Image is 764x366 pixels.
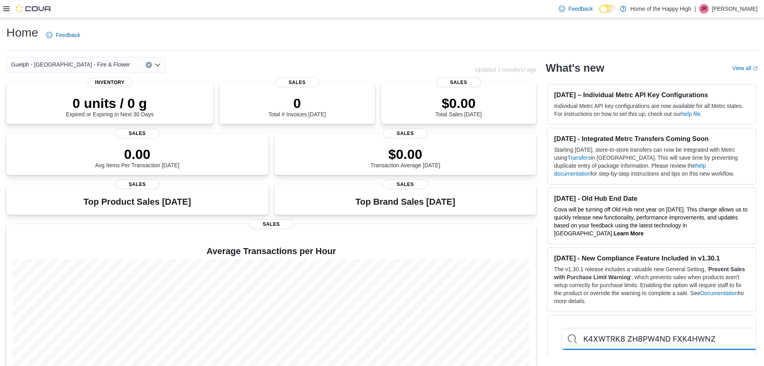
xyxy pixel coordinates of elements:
[115,129,160,138] span: Sales
[154,62,161,68] button: Open list of options
[753,66,758,71] svg: External link
[732,65,758,71] a: View allExternal link
[88,78,132,87] span: Inventory
[554,146,749,178] p: Starting [DATE], store-to-store transfers can now be integrated with Metrc using in [GEOGRAPHIC_D...
[630,4,691,14] p: Home of the Happy High
[554,266,745,280] strong: Prevent Sales with Purchase Limit Warning
[268,95,325,117] div: Total # Invoices [DATE]
[681,111,700,117] a: help file
[554,254,749,262] h3: [DATE] - New Compliance Feature Included in v1.30.1
[554,91,749,99] h3: [DATE] – Individual Metrc API Key Configurations
[66,95,154,111] p: 0 units / 0 g
[95,146,179,162] p: 0.00
[84,197,191,207] h3: Top Product Sales [DATE]
[554,194,749,202] h3: [DATE] - Old Hub End Date
[383,180,428,189] span: Sales
[614,230,643,237] a: Learn More
[115,180,160,189] span: Sales
[435,95,481,117] div: Total Sales [DATE]
[568,5,592,13] span: Feedback
[95,146,179,168] div: Avg Items Per Transaction [DATE]
[546,62,604,74] h2: What's new
[13,247,530,256] h4: Average Transactions per Hour
[554,135,749,143] h3: [DATE] - Integrated Metrc Transfers Coming Soon
[435,95,481,111] p: $0.00
[599,5,616,13] input: Dark Mode
[701,4,707,14] span: JR
[11,60,130,69] span: Guelph - [GEOGRAPHIC_DATA] - Fire & Flower
[699,4,709,14] div: Jazmine Rice
[268,95,325,111] p: 0
[6,25,38,41] h1: Home
[16,5,52,13] img: Cova
[370,146,440,168] div: Transaction Average [DATE]
[146,62,152,68] button: Clear input
[554,102,749,118] p: Individual Metrc API key configurations are now available for all Metrc states. For instructions ...
[694,4,696,14] p: |
[249,219,294,229] span: Sales
[712,4,758,14] p: [PERSON_NAME]
[355,197,455,207] h3: Top Brand Sales [DATE]
[437,78,481,87] span: Sales
[275,78,320,87] span: Sales
[599,13,600,14] span: Dark Mode
[383,129,428,138] span: Sales
[554,265,749,305] p: The v1.30.1 release includes a valuable new General Setting, ' ', which prevents sales when produ...
[567,155,591,161] a: Transfers
[554,206,747,237] span: Cova will be turning off Old Hub next year on [DATE]. This change allows us to quickly release ne...
[56,31,80,39] span: Feedback
[43,27,83,43] a: Feedback
[370,146,440,162] p: $0.00
[555,1,596,17] a: Feedback
[66,95,154,117] div: Expired or Expiring in Next 30 Days
[554,162,706,177] a: help documentation
[475,67,536,73] p: Updated 1 minute(s) ago
[700,290,738,296] a: Documentation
